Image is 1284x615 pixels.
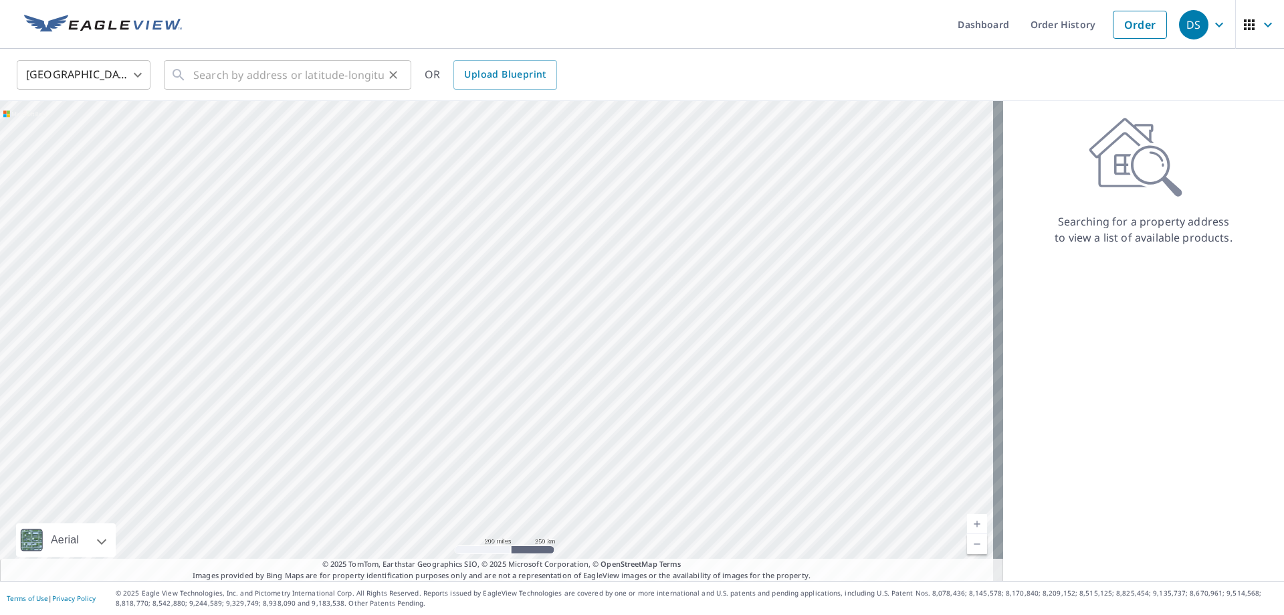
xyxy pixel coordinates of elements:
input: Search by address or latitude-longitude [193,56,384,94]
p: Searching for a property address to view a list of available products. [1054,213,1233,246]
span: Upload Blueprint [464,66,546,83]
div: [GEOGRAPHIC_DATA] [17,56,150,94]
div: Aerial [16,523,116,557]
img: EV Logo [24,15,182,35]
div: DS [1179,10,1208,39]
a: Current Level 5, Zoom In [967,514,987,534]
a: Order [1113,11,1167,39]
p: © 2025 Eagle View Technologies, Inc. and Pictometry International Corp. All Rights Reserved. Repo... [116,588,1277,608]
a: Current Level 5, Zoom Out [967,534,987,554]
a: Terms of Use [7,594,48,603]
button: Clear [384,66,403,84]
div: Aerial [47,523,83,557]
a: Terms [659,559,681,569]
a: Privacy Policy [52,594,96,603]
p: | [7,594,96,602]
span: © 2025 TomTom, Earthstar Geographics SIO, © 2025 Microsoft Corporation, © [322,559,681,570]
a: OpenStreetMap [601,559,657,569]
div: OR [425,60,557,90]
a: Upload Blueprint [453,60,556,90]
